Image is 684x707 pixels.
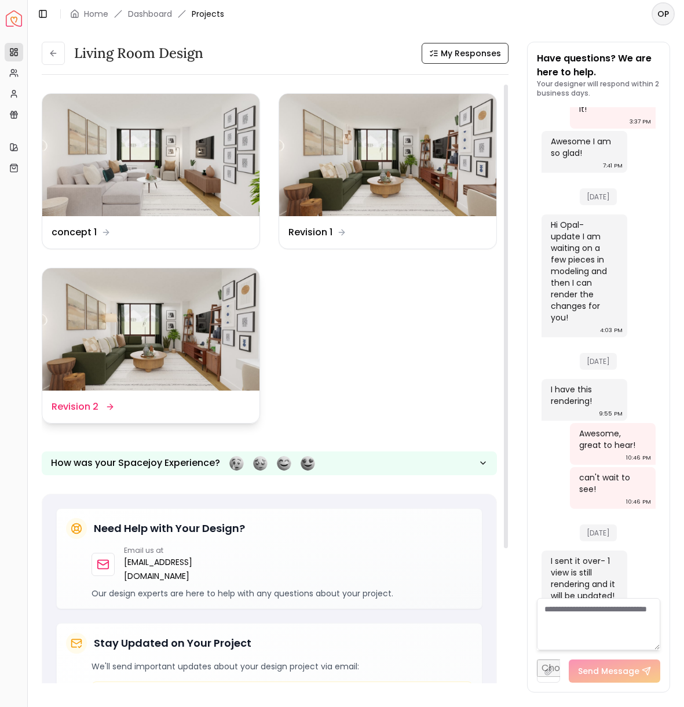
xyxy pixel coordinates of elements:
div: I have this rendering! [551,384,616,407]
h5: Need Help with Your Design? [94,520,245,537]
div: 7:41 PM [603,160,623,172]
dd: concept 1 [52,225,97,239]
dd: Revision 2 [52,400,98,414]
p: Have questions? We are here to help. [537,52,660,79]
h5: Stay Updated on Your Project [94,635,251,651]
a: Revision 1Revision 1 [279,93,497,249]
span: Projects [192,8,224,20]
img: concept 1 [42,94,259,216]
a: Dashboard [128,8,172,20]
dd: Revision 1 [288,225,332,239]
p: Email us at [124,546,192,555]
span: [DATE] [580,353,617,370]
nav: breadcrumb [70,8,224,20]
button: How was your Spacejoy Experience?Feeling terribleFeeling badFeeling goodFeeling awesome [42,451,497,475]
div: can't wait to see! [579,472,644,495]
div: 10:46 PM [626,452,651,464]
h3: Living Room design [74,44,203,63]
div: 9:55 PM [599,408,623,420]
a: concept 1concept 1 [42,93,260,249]
div: Awesome, great to hear! [579,428,644,451]
p: Our design experts are here to help with any questions about your project. [92,588,473,599]
img: Revision 2 [42,268,259,391]
div: 10:46 PM [626,496,651,508]
span: [DATE] [580,188,617,205]
a: [EMAIL_ADDRESS][DOMAIN_NAME] [124,555,192,583]
div: Hi Opal- update I am waiting on a few pieces in modeling and then I can render the changes for you! [551,219,616,323]
div: 3:37 PM [630,116,651,127]
img: Spacejoy Logo [6,10,22,27]
span: [DATE] [580,524,617,541]
span: My Responses [441,48,501,59]
div: Awesome I am so glad! [551,136,616,159]
img: Revision 1 [279,94,496,216]
button: OP [652,2,675,25]
span: OP [653,3,674,24]
div: I sent it over- 1 view is still rendering and it will be updated! [551,555,616,602]
a: Revision 2Revision 2 [42,268,260,424]
p: Your designer will respond within 2 business days. [537,79,660,98]
a: Home [84,8,108,20]
a: Spacejoy [6,10,22,27]
div: 4:03 PM [600,325,623,336]
button: My Responses [422,43,509,64]
p: How was your Spacejoy Experience? [51,456,220,470]
p: We'll send important updates about your design project via email: [92,661,473,672]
